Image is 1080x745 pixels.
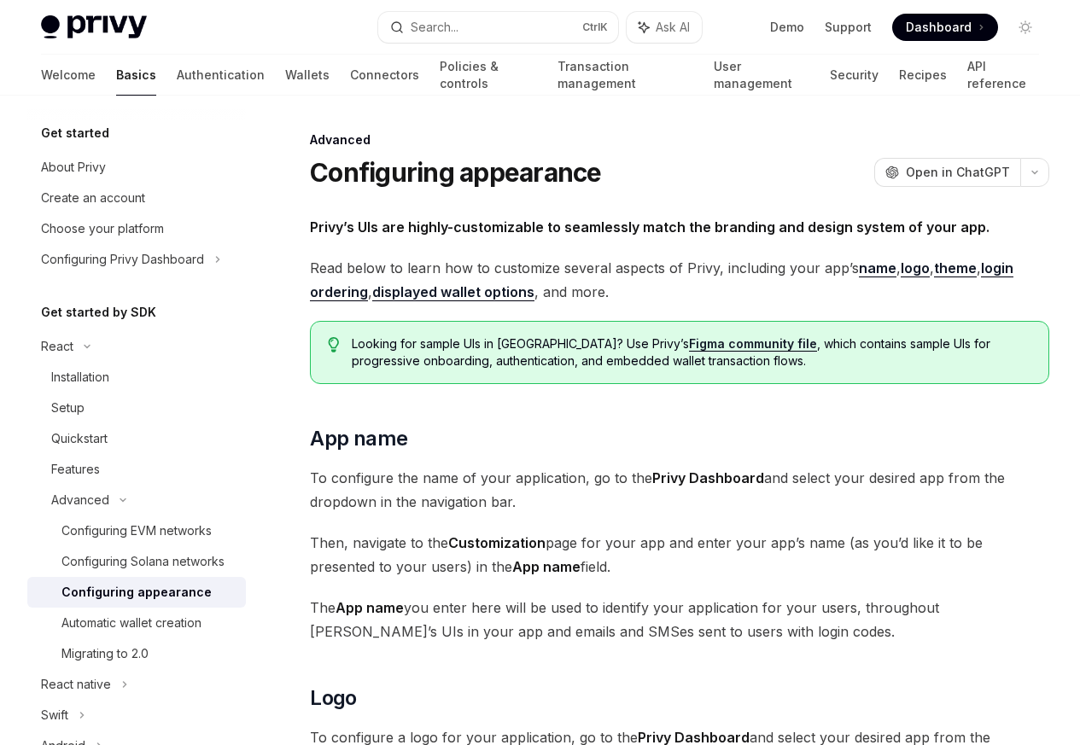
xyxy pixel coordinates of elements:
button: Open in ChatGPT [874,158,1020,187]
a: Policies & controls [440,55,537,96]
strong: App name [512,558,581,575]
a: displayed wallet options [372,283,534,301]
a: Support [825,19,872,36]
span: Ask AI [656,19,690,36]
svg: Tip [328,337,340,352]
span: Open in ChatGPT [906,164,1010,181]
div: Automatic wallet creation [61,613,201,633]
a: API reference [967,55,1039,96]
a: Setup [27,393,246,423]
span: Then, navigate to the page for your app and enter your app’s name (as you’d like it to be present... [310,531,1049,579]
div: Quickstart [51,428,108,449]
h1: Configuring appearance [310,157,602,188]
div: Configuring Privy Dashboard [41,249,204,270]
a: Configuring Solana networks [27,546,246,577]
div: Features [51,459,100,480]
strong: Customization [448,534,546,551]
span: Looking for sample UIs in [GEOGRAPHIC_DATA]? Use Privy’s , which contains sample UIs for progress... [352,335,1031,370]
a: Automatic wallet creation [27,608,246,638]
a: Dashboard [892,14,998,41]
strong: Privy Dashboard [652,469,764,486]
a: Configuring EVM networks [27,515,246,546]
a: Security [830,55,879,96]
button: Ask AI [627,12,702,43]
a: Wallets [285,55,330,96]
a: Choose your platform [27,213,246,244]
a: theme [934,259,977,277]
strong: App name [336,599,404,616]
div: Advanced [310,131,1049,148]
a: About Privy [27,152,246,183]
span: To configure the name of your application, go to the and select your desired app from the dropdow... [310,466,1049,514]
div: Installation [51,367,109,387]
span: Ctrl K [582,20,608,34]
img: light logo [41,15,147,39]
a: User management [714,55,810,96]
a: Configuring appearance [27,577,246,608]
a: Recipes [899,55,947,96]
div: Configuring appearance [61,582,212,602]
a: name [859,259,896,277]
a: Welcome [41,55,96,96]
h5: Get started by SDK [41,302,156,323]
button: Search...CtrlK [378,12,618,43]
div: React [41,336,73,357]
div: Create an account [41,188,145,208]
div: Configuring EVM networks [61,521,212,541]
div: Advanced [51,490,109,510]
a: Demo [770,19,804,36]
a: Installation [27,362,246,393]
a: Quickstart [27,423,246,454]
a: Transaction management [558,55,692,96]
span: Read below to learn how to customize several aspects of Privy, including your app’s , , , , , and... [310,256,1049,304]
a: Basics [116,55,156,96]
button: Toggle dark mode [1012,14,1039,41]
a: logo [901,259,930,277]
span: App name [310,425,407,452]
strong: Privy’s UIs are highly-customizable to seamlessly match the branding and design system of your app. [310,218,990,236]
a: Migrating to 2.0 [27,638,246,669]
a: Create an account [27,183,246,213]
div: Migrating to 2.0 [61,643,149,664]
div: Configuring Solana networks [61,551,225,572]
a: Figma community file [689,336,817,352]
h5: Get started [41,123,109,143]
span: The you enter here will be used to identify your application for your users, throughout [PERSON_N... [310,596,1049,643]
a: Connectors [350,55,419,96]
div: Search... [411,17,458,38]
span: Logo [310,684,357,712]
div: Setup [51,398,85,418]
div: Choose your platform [41,218,164,239]
a: Features [27,454,246,485]
a: Authentication [177,55,265,96]
div: Swift [41,705,68,725]
div: About Privy [41,157,106,178]
span: Dashboard [906,19,972,36]
div: React native [41,674,111,695]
